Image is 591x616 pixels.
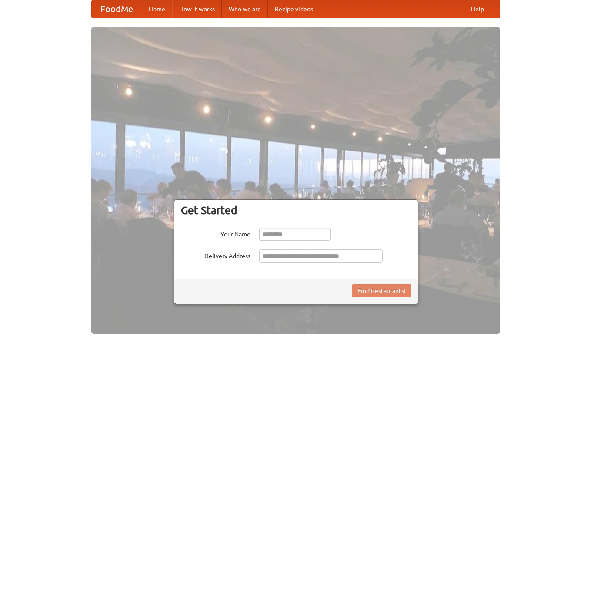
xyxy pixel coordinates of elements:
[172,0,222,18] a: How it works
[181,249,250,260] label: Delivery Address
[181,228,250,239] label: Your Name
[92,0,142,18] a: FoodMe
[181,204,411,217] h3: Get Started
[222,0,268,18] a: Who we are
[268,0,320,18] a: Recipe videos
[464,0,491,18] a: Help
[352,284,411,297] button: Find Restaurants!
[142,0,172,18] a: Home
